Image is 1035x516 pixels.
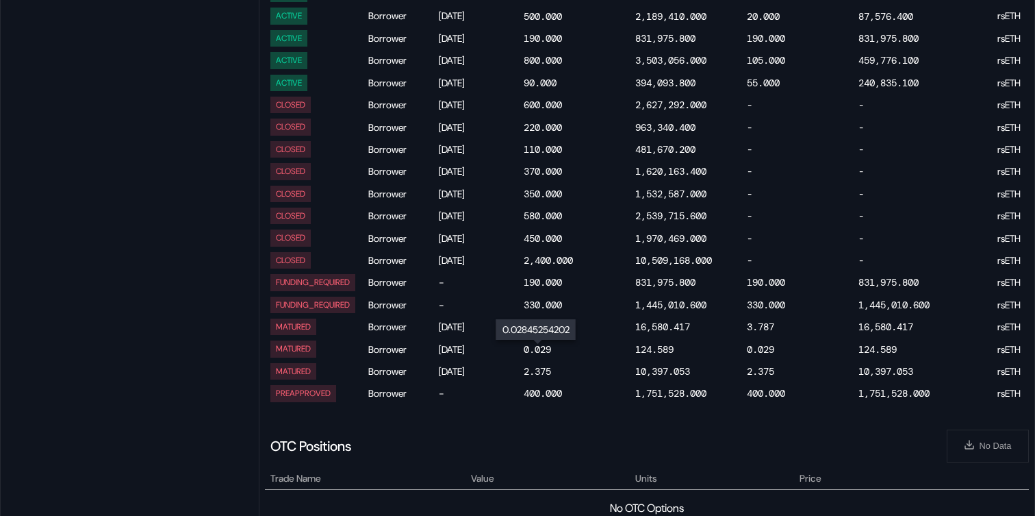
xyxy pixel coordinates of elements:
span: Units [635,471,657,486]
div: [DATE] [439,186,521,202]
div: - [858,252,995,269]
div: 0.029 [747,343,774,356]
div: 1,445,010.600 [858,299,930,311]
div: [DATE] [439,30,521,47]
div: 831,975.800 [858,276,919,288]
div: 190.000 [524,32,562,45]
div: No OTC Options [610,501,684,515]
div: CLOSED [276,167,305,176]
div: 481,670.200 [635,143,695,156]
div: - [747,141,856,158]
div: [DATE] [439,230,521,246]
div: CLOSED [276,211,305,221]
div: ACTIVE [276,11,302,21]
div: CLOSED [276,145,305,154]
div: Borrower [368,8,437,24]
div: 0.029 [524,343,551,356]
div: 400.000 [747,387,785,400]
div: [DATE] [439,163,521,180]
div: 600.000 [524,99,562,111]
div: 90.000 [524,77,557,89]
div: Borrower [368,163,437,180]
div: CLOSED [276,256,305,265]
div: 580.000 [524,210,562,222]
div: 87,576.400 [858,10,913,23]
div: ACTIVE [276,34,302,43]
div: - [439,385,521,402]
div: Borrower [368,252,437,269]
div: - [747,230,856,246]
div: [DATE] [439,319,521,335]
div: - [858,163,995,180]
div: Borrower [368,186,437,202]
div: Borrower [368,341,437,357]
span: Price [800,471,821,486]
div: 1,445,010.600 [635,299,706,311]
div: 16,580.417 [635,321,690,333]
div: [DATE] [439,8,521,24]
div: Borrower [368,274,437,291]
div: - [858,119,995,135]
div: - [858,230,995,246]
div: 2.375 [524,365,551,378]
div: CLOSED [276,100,305,110]
div: 110.000 [524,143,562,156]
div: 0.02845254202 [496,319,576,340]
div: - [747,186,856,202]
div: Borrower [368,230,437,246]
div: 831,975.800 [635,276,695,288]
div: 124.589 [858,343,897,356]
div: PREAPPROVED [276,389,331,398]
div: 831,975.800 [858,32,919,45]
div: 1,751,528.000 [858,387,930,400]
div: 190.000 [747,276,785,288]
div: 800.000 [524,54,562,66]
div: MATURED [276,322,311,332]
div: - [747,163,856,180]
div: [DATE] [439,52,521,69]
div: MATURED [276,344,311,354]
div: 10,509,168.000 [635,254,712,267]
div: - [858,208,995,224]
div: OTC Positions [270,437,351,455]
div: MATURED [276,367,311,376]
div: 2,627,292.000 [635,99,706,111]
div: 20.000 [747,10,780,23]
div: Borrower [368,297,437,313]
div: 220.000 [524,121,562,134]
div: Borrower [368,75,437,91]
div: 450.000 [524,232,562,245]
div: 500.000 [524,10,562,23]
div: 124.589 [635,343,674,356]
div: - [858,141,995,158]
div: ACTIVE [276,78,302,88]
div: 831,975.800 [635,32,695,45]
div: 2,400.000 [524,254,573,267]
div: [DATE] [439,252,521,269]
div: [DATE] [439,141,521,158]
div: [DATE] [439,363,521,380]
div: 2,539,715.600 [635,210,706,222]
div: ACTIVE [276,56,302,65]
div: 394,093.800 [635,77,695,89]
div: 3.787 [747,321,774,333]
div: 3,503,056.000 [635,54,706,66]
span: Value [471,471,494,486]
div: Borrower [368,385,437,402]
div: 10,397.053 [635,365,690,378]
div: - [439,274,521,291]
div: CLOSED [276,233,305,243]
div: Borrower [368,208,437,224]
div: 330.000 [747,299,785,311]
div: 2,189,410.000 [635,10,706,23]
div: - [747,252,856,269]
span: Trade Name [270,471,321,486]
div: - [858,186,995,202]
div: 1,751,528.000 [635,387,706,400]
div: 105.000 [747,54,785,66]
div: 459,776.100 [858,54,919,66]
div: 240,835.100 [858,77,919,89]
div: - [747,208,856,224]
div: Borrower [368,52,437,69]
div: - [747,119,856,135]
